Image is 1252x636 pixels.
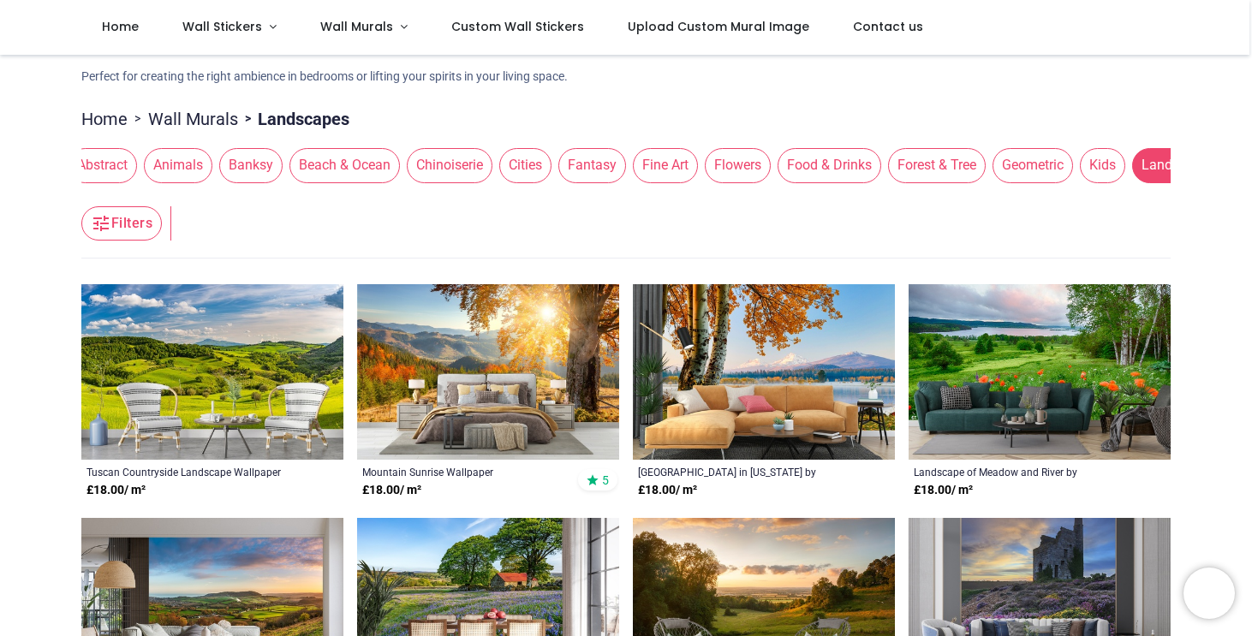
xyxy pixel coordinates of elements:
iframe: Brevo live chat [1183,568,1235,619]
strong: £ 18.00 / m² [86,482,146,499]
img: Tuscan Countryside Landscape Wall Mural Wallpaper [81,284,343,460]
button: Fine Art [626,148,698,182]
img: Mountain Sunrise Wall Mural Wallpaper [357,284,619,460]
span: Food & Drinks [778,148,881,182]
span: Fine Art [633,148,698,182]
button: Landscapes [1125,148,1225,182]
span: Wall Stickers [182,18,262,35]
span: Animals [144,148,212,182]
img: Landscape of Meadow and River Wall Mural by Jaynes Gallery - Danita Delimont [909,284,1171,460]
span: > [128,110,148,128]
button: Cities [492,148,551,182]
button: Fantasy [551,148,626,182]
span: Banksy [219,148,283,182]
span: > [238,110,258,128]
button: Beach & Ocean [283,148,400,182]
a: Tuscan Countryside Landscape Wallpaper [86,465,288,478]
a: Mountain Sunrise Wallpaper [362,465,563,478]
strong: £ 18.00 / m² [638,482,697,499]
span: Home [102,18,139,35]
span: Forest & Tree [888,148,986,182]
button: Abstract [61,148,137,182]
a: [GEOGRAPHIC_DATA] in [US_STATE] by [PERSON_NAME] [638,465,839,478]
button: Food & Drinks [771,148,881,182]
span: Landscapes [1132,148,1225,182]
span: Chinoiserie [407,148,492,182]
strong: £ 18.00 / m² [914,482,973,499]
img: Black Butte Ranch in Oregon Wall Mural by Hollice Looney - Danita Delimont [633,284,895,460]
a: Wall Murals [148,107,238,131]
button: Banksy [212,148,283,182]
span: Contact us [853,18,923,35]
button: Geometric [986,148,1073,182]
span: Cities [499,148,551,182]
button: Kids [1073,148,1125,182]
span: 5 [602,473,609,488]
a: Landscape of Meadow and River by [PERSON_NAME] Gallery [914,465,1115,478]
li: Landscapes [238,107,349,131]
span: Upload Custom Mural Image [628,18,809,35]
button: Chinoiserie [400,148,492,182]
span: Fantasy [558,148,626,182]
button: Forest & Tree [881,148,986,182]
span: Kids [1080,148,1125,182]
strong: £ 18.00 / m² [362,482,421,499]
button: Flowers [698,148,771,182]
span: Geometric [993,148,1073,182]
span: Wall Murals [320,18,393,35]
a: Home [81,107,128,131]
button: Animals [137,148,212,182]
span: Beach & Ocean [289,148,400,182]
span: Flowers [705,148,771,182]
p: Perfect for creating the right ambience in bedrooms or lifting your spirits in your living space. [81,68,1171,86]
span: Custom Wall Stickers [451,18,584,35]
span: Abstract [68,148,137,182]
button: Filters [81,206,162,241]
